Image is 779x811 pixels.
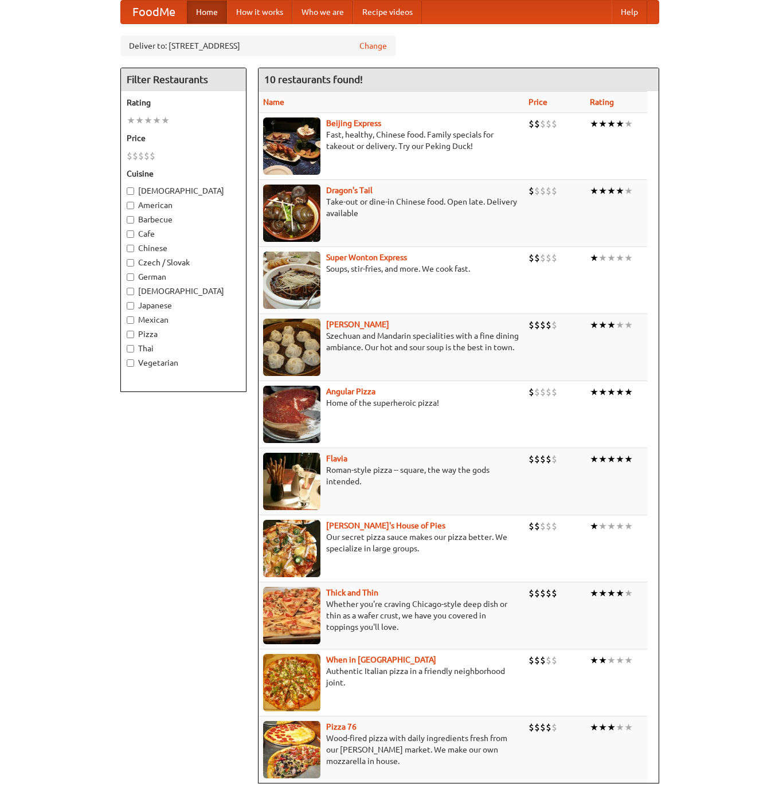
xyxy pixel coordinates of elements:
[127,228,240,240] label: Cafe
[121,68,246,91] h4: Filter Restaurants
[598,453,607,465] li: ★
[263,531,520,554] p: Our secret pizza sauce makes our pizza better. We specialize in large groups.
[551,386,557,398] li: $
[127,97,240,108] h5: Rating
[529,721,534,734] li: $
[152,114,161,127] li: ★
[534,520,540,532] li: $
[127,273,134,281] input: German
[263,732,520,767] p: Wood-fired pizza with daily ingredients fresh from our [PERSON_NAME] market. We make our own mozz...
[607,185,616,197] li: ★
[624,520,633,532] li: ★
[127,331,134,338] input: Pizza
[326,387,375,396] a: Angular Pizza
[540,721,546,734] li: $
[616,587,624,600] li: ★
[326,253,407,262] a: Super Wonton Express
[540,319,546,331] li: $
[590,654,598,667] li: ★
[590,520,598,532] li: ★
[590,587,598,600] li: ★
[551,654,557,667] li: $
[624,185,633,197] li: ★
[263,386,320,443] img: angular.jpg
[127,199,240,211] label: American
[326,119,381,128] a: Beijing Express
[127,285,240,297] label: [DEMOGRAPHIC_DATA]
[263,117,320,175] img: beijing.jpg
[551,721,557,734] li: $
[534,319,540,331] li: $
[607,520,616,532] li: ★
[540,654,546,667] li: $
[326,320,389,329] b: [PERSON_NAME]
[120,36,396,56] div: Deliver to: [STREET_ADDRESS]
[546,520,551,532] li: $
[127,185,240,197] label: [DEMOGRAPHIC_DATA]
[127,343,240,354] label: Thai
[359,40,387,52] a: Change
[529,520,534,532] li: $
[534,252,540,264] li: $
[326,186,373,195] a: Dragon's Tail
[624,654,633,667] li: ★
[127,302,134,309] input: Japanese
[590,97,614,107] a: Rating
[546,721,551,734] li: $
[127,357,240,369] label: Vegetarian
[616,520,624,532] li: ★
[598,185,607,197] li: ★
[263,464,520,487] p: Roman-style pizza -- square, the way the gods intended.
[624,117,633,130] li: ★
[546,252,551,264] li: $
[624,252,633,264] li: ★
[546,117,551,130] li: $
[598,654,607,667] li: ★
[263,252,320,309] img: superwonton.jpg
[263,721,320,778] img: pizza76.jpg
[127,271,240,283] label: German
[144,150,150,162] li: $
[529,319,534,331] li: $
[132,150,138,162] li: $
[540,117,546,130] li: $
[607,319,616,331] li: ★
[529,386,534,398] li: $
[326,588,378,597] a: Thick and Thin
[598,117,607,130] li: ★
[127,187,134,195] input: [DEMOGRAPHIC_DATA]
[187,1,227,23] a: Home
[127,132,240,144] h5: Price
[326,521,445,530] a: [PERSON_NAME]'s House of Pies
[263,598,520,633] p: Whether you're craving Chicago-style deep dish or thin as a wafer crust, we have you covered in t...
[127,245,134,252] input: Chinese
[624,453,633,465] li: ★
[534,117,540,130] li: $
[127,300,240,311] label: Japanese
[551,520,557,532] li: $
[546,453,551,465] li: $
[534,587,540,600] li: $
[612,1,647,23] a: Help
[616,654,624,667] li: ★
[529,117,534,130] li: $
[598,319,607,331] li: ★
[546,386,551,398] li: $
[551,319,557,331] li: $
[540,587,546,600] li: $
[127,168,240,179] h5: Cuisine
[551,453,557,465] li: $
[326,454,347,463] a: Flavia
[263,263,520,275] p: Soups, stir-fries, and more. We cook fast.
[263,129,520,152] p: Fast, healthy, Chinese food. Family specials for takeout or delivery. Try our Peking Duck!
[624,319,633,331] li: ★
[264,74,363,85] ng-pluralize: 10 restaurants found!
[263,453,320,510] img: flavia.jpg
[127,328,240,340] label: Pizza
[607,587,616,600] li: ★
[546,587,551,600] li: $
[326,655,436,664] a: When in [GEOGRAPHIC_DATA]
[598,520,607,532] li: ★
